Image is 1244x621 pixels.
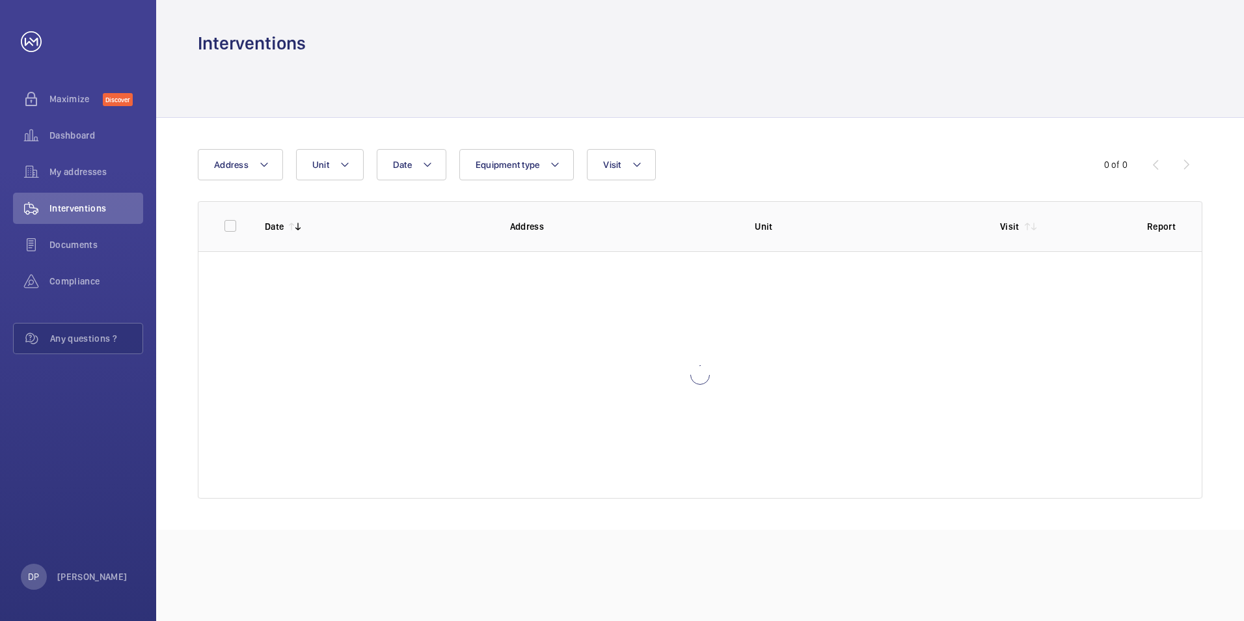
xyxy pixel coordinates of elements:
[49,129,143,142] span: Dashboard
[49,202,143,215] span: Interventions
[198,31,306,55] h1: Interventions
[377,149,446,180] button: Date
[393,159,412,170] span: Date
[49,275,143,288] span: Compliance
[587,149,655,180] button: Visit
[103,93,133,106] span: Discover
[1000,220,1020,233] p: Visit
[28,570,39,583] p: DP
[603,159,621,170] span: Visit
[459,149,575,180] button: Equipment type
[1104,158,1128,171] div: 0 of 0
[57,570,128,583] p: [PERSON_NAME]
[312,159,329,170] span: Unit
[49,165,143,178] span: My addresses
[476,159,540,170] span: Equipment type
[296,149,364,180] button: Unit
[510,220,735,233] p: Address
[214,159,249,170] span: Address
[49,238,143,251] span: Documents
[755,220,979,233] p: Unit
[50,332,142,345] span: Any questions ?
[49,92,103,105] span: Maximize
[1147,220,1176,233] p: Report
[265,220,284,233] p: Date
[198,149,283,180] button: Address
